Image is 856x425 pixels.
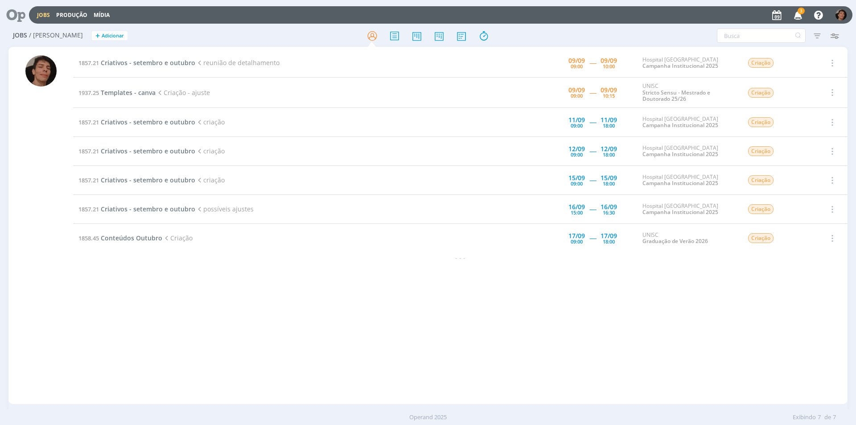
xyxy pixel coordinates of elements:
[78,205,195,213] a: 1857.21Criativos - setembro e outubro
[589,147,596,155] span: -----
[78,88,156,97] a: 1937.25Templates - canva
[53,12,90,19] button: Produção
[34,12,53,19] button: Jobs
[568,175,585,181] div: 15/09
[25,55,57,87] img: P
[195,118,225,126] span: criação
[835,9,847,21] img: P
[78,59,99,67] span: 1857.21
[571,181,583,186] div: 09:00
[568,87,585,93] div: 09/09
[603,64,615,69] div: 10:00
[748,233,774,243] span: Criação
[642,232,734,245] div: UNISC
[568,117,585,123] div: 11/09
[91,12,112,19] button: Mídia
[56,11,87,19] a: Produção
[571,239,583,244] div: 09:00
[94,11,110,19] a: Mídia
[835,7,847,23] button: P
[101,58,195,67] span: Criativos - setembro e outubro
[78,234,162,242] a: 1858.45Conteúdos Outubro
[101,176,195,184] span: Criativos - setembro e outubro
[642,179,718,187] a: Campanha Institucional 2025
[818,413,821,422] span: 7
[642,89,710,103] a: Stricto Sensu - Mestrado e Doutorado 25/26
[568,233,585,239] div: 17/09
[102,33,124,39] span: Adicionar
[78,176,195,184] a: 1857.21Criativos - setembro e outubro
[788,7,807,23] button: 3
[571,123,583,128] div: 09:00
[101,147,195,155] span: Criativos - setembro e outubro
[717,29,806,43] input: Busca
[101,205,195,213] span: Criativos - setembro e outubro
[568,204,585,210] div: 16/09
[29,32,83,39] span: / [PERSON_NAME]
[642,208,718,216] a: Campanha Institucional 2025
[642,237,708,245] a: Graduação de Verão 2026
[101,88,156,97] span: Templates - canva
[642,203,734,216] div: Hospital [GEOGRAPHIC_DATA]
[571,64,583,69] div: 09:00
[642,145,734,158] div: Hospital [GEOGRAPHIC_DATA]
[95,31,100,41] span: +
[748,58,774,68] span: Criação
[78,234,99,242] span: 1858.45
[748,146,774,156] span: Criação
[195,176,225,184] span: criação
[571,152,583,157] div: 09:00
[642,150,718,158] a: Campanha Institucional 2025
[78,118,99,126] span: 1857.21
[92,31,128,41] button: +Adicionar
[824,413,831,422] span: de
[162,234,193,242] span: Criação
[195,147,225,155] span: criação
[603,181,615,186] div: 18:00
[78,176,99,184] span: 1857.21
[748,117,774,127] span: Criação
[642,57,734,70] div: Hospital [GEOGRAPHIC_DATA]
[642,83,734,102] div: UNISC
[589,176,596,184] span: -----
[589,118,596,126] span: -----
[798,8,805,14] span: 3
[642,121,718,129] a: Campanha Institucional 2025
[568,58,585,64] div: 09/09
[78,147,195,155] a: 1857.21Criativos - setembro e outubro
[603,210,615,215] div: 16:30
[101,234,162,242] span: Conteúdos Outubro
[568,146,585,152] div: 12/09
[589,205,596,213] span: -----
[195,205,254,213] span: possíveis ajustes
[195,58,280,67] span: reunião de detalhamento
[571,93,583,98] div: 09:00
[601,175,617,181] div: 15/09
[78,118,195,126] a: 1857.21Criativos - setembro e outubro
[603,239,615,244] div: 18:00
[833,413,836,422] span: 7
[101,118,195,126] span: Criativos - setembro e outubro
[78,205,99,213] span: 1857.21
[13,32,27,39] span: Jobs
[601,204,617,210] div: 16/09
[601,146,617,152] div: 12/09
[601,87,617,93] div: 09/09
[601,58,617,64] div: 09/09
[571,210,583,215] div: 15:00
[78,147,99,155] span: 1857.21
[73,253,848,262] div: - - -
[603,93,615,98] div: 10:15
[37,11,50,19] a: Jobs
[601,117,617,123] div: 11/09
[748,204,774,214] span: Criação
[748,175,774,185] span: Criação
[589,88,596,97] span: -----
[642,62,718,70] a: Campanha Institucional 2025
[601,233,617,239] div: 17/09
[589,58,596,67] span: -----
[748,88,774,98] span: Criação
[793,413,816,422] span: Exibindo
[603,152,615,157] div: 18:00
[78,89,99,97] span: 1937.25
